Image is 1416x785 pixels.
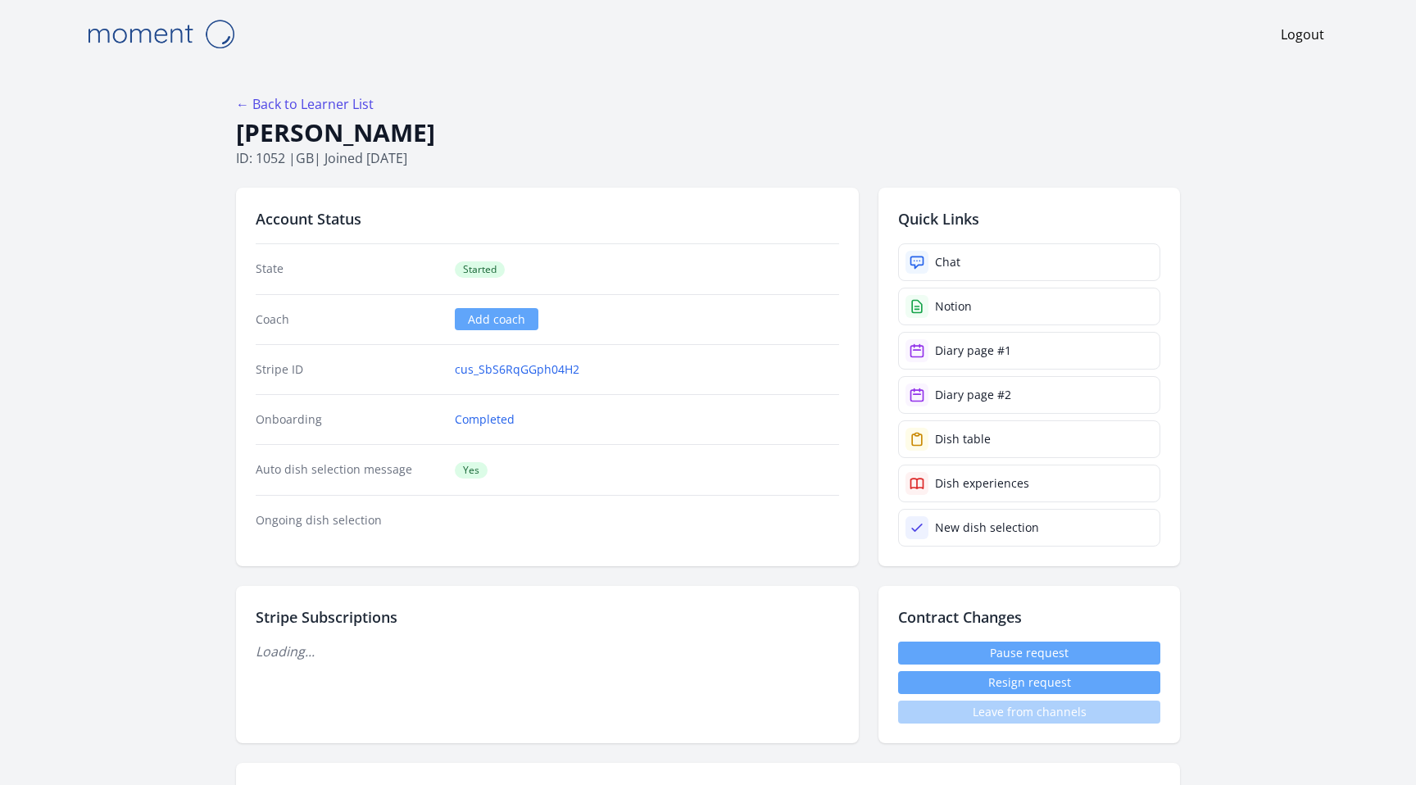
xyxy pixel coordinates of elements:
a: Diary page #1 [898,332,1160,370]
a: Pause request [898,642,1160,665]
dt: State [256,261,442,278]
div: New dish selection [935,520,1039,536]
a: Dish experiences [898,465,1160,502]
span: Leave from channels [898,701,1160,724]
span: Started [455,261,505,278]
dt: Auto dish selection message [256,461,442,479]
span: Yes [455,462,488,479]
a: cus_SbS6RqGGph04H2 [455,361,579,378]
a: ← Back to Learner List [236,95,374,113]
div: Dish experiences [935,475,1029,492]
p: ID: 1052 | | Joined [DATE] [236,148,1180,168]
h2: Account Status [256,207,839,230]
a: Add coach [455,308,538,330]
div: Chat [935,254,960,270]
h1: [PERSON_NAME] [236,117,1180,148]
a: Chat [898,243,1160,281]
dt: Coach [256,311,442,328]
div: Dish table [935,431,991,447]
span: gb [296,149,314,167]
button: Resign request [898,671,1160,694]
h2: Contract Changes [898,606,1160,628]
p: Loading... [256,642,839,661]
div: Diary page #2 [935,387,1011,403]
a: New dish selection [898,509,1160,547]
a: Completed [455,411,515,428]
div: Notion [935,298,972,315]
a: Dish table [898,420,1160,458]
div: Diary page #1 [935,343,1011,359]
h2: Stripe Subscriptions [256,606,839,628]
dt: Ongoing dish selection [256,512,442,529]
dt: Onboarding [256,411,442,428]
h2: Quick Links [898,207,1160,230]
a: Notion [898,288,1160,325]
a: Logout [1281,25,1324,44]
img: Moment [79,13,243,55]
dt: Stripe ID [256,361,442,378]
a: Diary page #2 [898,376,1160,414]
